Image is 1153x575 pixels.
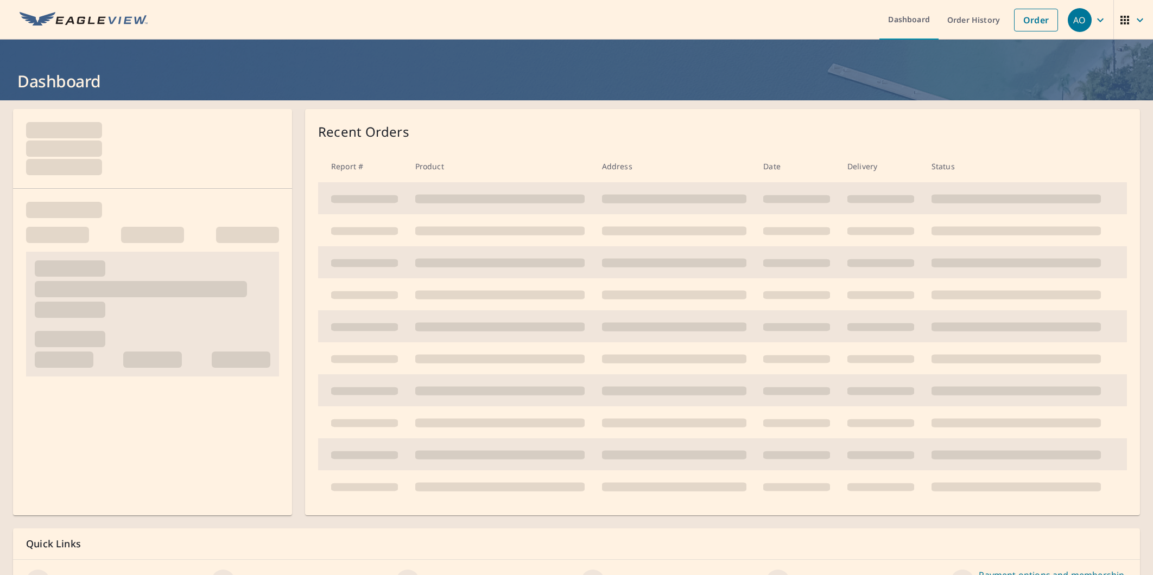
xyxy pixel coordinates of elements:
th: Address [593,150,755,182]
th: Delivery [839,150,923,182]
th: Product [407,150,593,182]
th: Report # [318,150,407,182]
p: Quick Links [26,537,1127,551]
img: EV Logo [20,12,148,28]
div: AO [1068,8,1092,32]
th: Date [755,150,839,182]
p: Recent Orders [318,122,409,142]
th: Status [923,150,1110,182]
h1: Dashboard [13,70,1140,92]
a: Order [1014,9,1058,31]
